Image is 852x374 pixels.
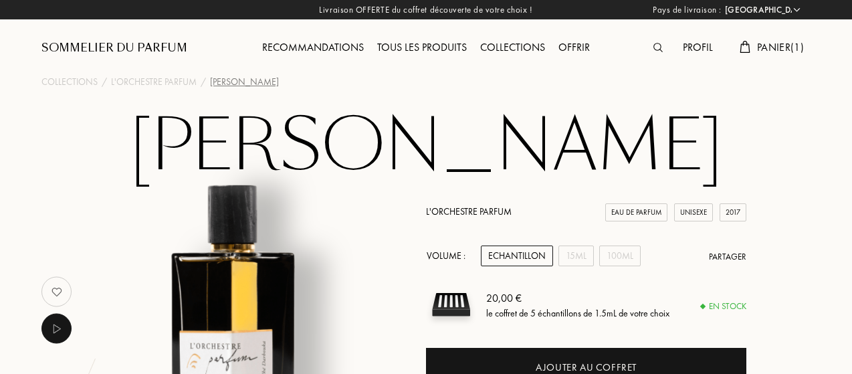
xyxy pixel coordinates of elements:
[426,205,512,217] a: L'Orchestre Parfum
[201,75,206,89] div: /
[426,246,473,266] div: Volume :
[558,246,594,266] div: 15mL
[473,39,552,57] div: Collections
[210,75,279,89] div: [PERSON_NAME]
[757,40,804,54] span: Panier ( 1 )
[676,39,720,57] div: Profil
[370,40,473,54] a: Tous les produits
[653,43,663,52] img: search_icn.svg
[41,40,187,56] a: Sommelier du Parfum
[111,75,197,89] a: L'Orchestre Parfum
[481,246,553,266] div: Echantillon
[486,290,669,306] div: 20,00 €
[255,40,370,54] a: Recommandations
[102,75,107,89] div: /
[701,300,746,313] div: En stock
[674,203,713,221] div: Unisexe
[720,203,746,221] div: 2017
[740,41,750,53] img: cart.svg
[473,40,552,54] a: Collections
[552,39,597,57] div: Offrir
[426,280,476,330] img: sample box
[709,250,746,264] div: Partager
[653,3,722,17] span: Pays de livraison :
[41,75,98,89] a: Collections
[370,39,473,57] div: Tous les produits
[48,320,65,337] img: music_play.png
[676,40,720,54] a: Profil
[605,203,667,221] div: Eau de Parfum
[255,39,370,57] div: Recommandations
[486,306,669,320] div: le coffret de 5 échantillons de 1.5mL de votre choix
[599,246,641,266] div: 100mL
[43,278,70,305] img: no_like_p.png
[92,110,760,183] h1: [PERSON_NAME]
[552,40,597,54] a: Offrir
